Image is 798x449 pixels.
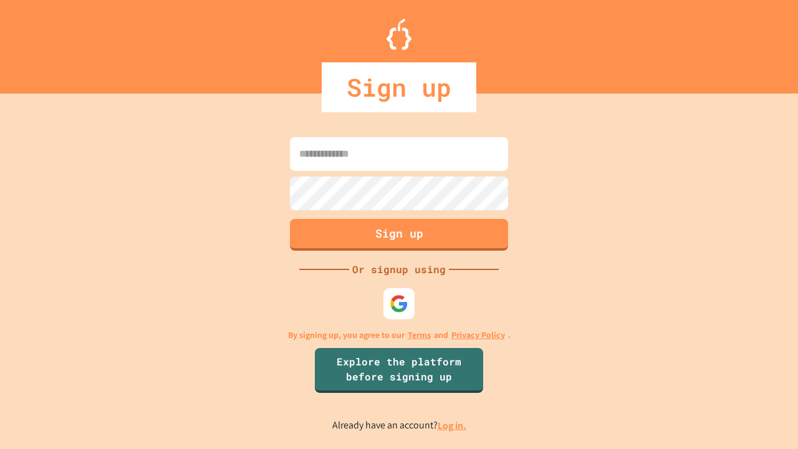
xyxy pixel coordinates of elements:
[290,219,508,251] button: Sign up
[408,329,431,342] a: Terms
[451,329,505,342] a: Privacy Policy
[288,329,511,342] p: By signing up, you agree to our and .
[322,62,476,112] div: Sign up
[349,262,449,277] div: Or signup using
[438,419,466,432] a: Log in.
[332,418,466,433] p: Already have an account?
[315,348,483,393] a: Explore the platform before signing up
[387,19,411,50] img: Logo.svg
[390,294,408,313] img: google-icon.svg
